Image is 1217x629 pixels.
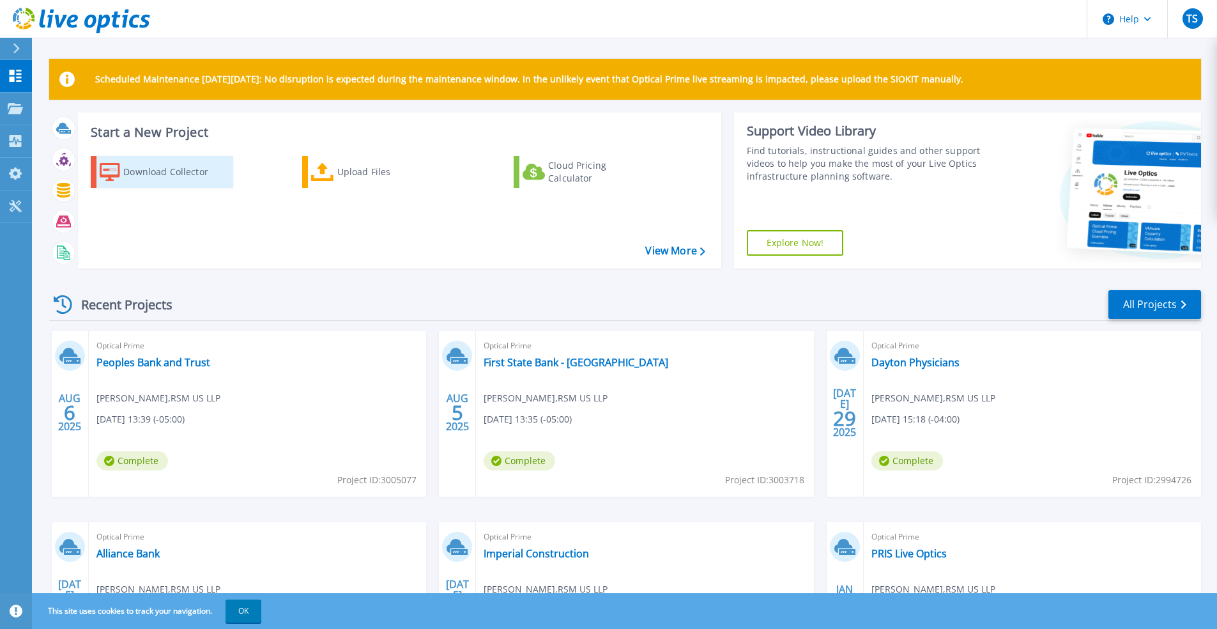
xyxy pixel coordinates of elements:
div: Upload Files [337,159,440,185]
p: Scheduled Maintenance [DATE][DATE]: No disruption is expected during the maintenance window. In t... [95,74,963,84]
a: Cloud Pricing Calculator [514,156,656,188]
span: Optical Prime [871,339,1193,353]
span: Optical Prime [96,339,418,353]
span: [DATE] 15:18 (-04:00) [871,412,960,426]
span: [PERSON_NAME] , RSM US LLP [871,391,995,405]
div: [DATE] 2025 [445,580,470,627]
div: Find tutorials, instructional guides and other support videos to help you make the most of your L... [747,144,985,183]
span: Optical Prime [484,530,806,544]
span: 29 [833,413,856,424]
div: Download Collector [123,159,226,185]
div: [DATE] 2025 [57,580,82,627]
button: OK [226,600,261,623]
span: Optical Prime [871,530,1193,544]
span: Complete [484,451,555,470]
div: Cloud Pricing Calculator [548,159,650,185]
span: [PERSON_NAME] , RSM US LLP [96,582,220,596]
a: Peoples Bank and Trust [96,356,210,369]
div: Support Video Library [747,123,985,139]
span: Complete [96,451,168,470]
span: 5 [452,407,463,418]
a: View More [645,245,705,257]
span: Project ID: 2994726 [1112,473,1191,487]
div: AUG 2025 [57,389,82,436]
div: [DATE] 2025 [832,389,857,436]
a: PRIS Live Optics [871,547,947,560]
a: Imperial Construction [484,547,589,560]
span: [PERSON_NAME] , RSM US LLP [871,582,995,596]
a: Download Collector [91,156,233,188]
a: Alliance Bank [96,547,160,560]
a: Dayton Physicians [871,356,960,369]
span: [PERSON_NAME] , RSM US LLP [96,391,220,405]
div: AUG 2025 [445,389,470,436]
a: First State Bank - [GEOGRAPHIC_DATA] [484,356,668,369]
a: Explore Now! [747,230,844,256]
span: [PERSON_NAME] , RSM US LLP [484,391,608,405]
span: This site uses cookies to track your navigation. [35,600,261,623]
span: Project ID: 3005077 [337,473,417,487]
span: [PERSON_NAME] , RSM US LLP [484,582,608,596]
h3: Start a New Project [91,125,705,139]
span: Project ID: 3003718 [725,473,804,487]
span: TS [1186,13,1198,24]
div: Recent Projects [49,289,190,320]
span: Complete [871,451,943,470]
span: Optical Prime [96,530,418,544]
span: [DATE] 13:35 (-05:00) [484,412,572,426]
a: Upload Files [302,156,445,188]
a: All Projects [1108,290,1201,319]
span: [DATE] 13:39 (-05:00) [96,412,185,426]
span: Optical Prime [484,339,806,353]
div: JAN 2025 [832,580,857,627]
span: 6 [64,407,75,418]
